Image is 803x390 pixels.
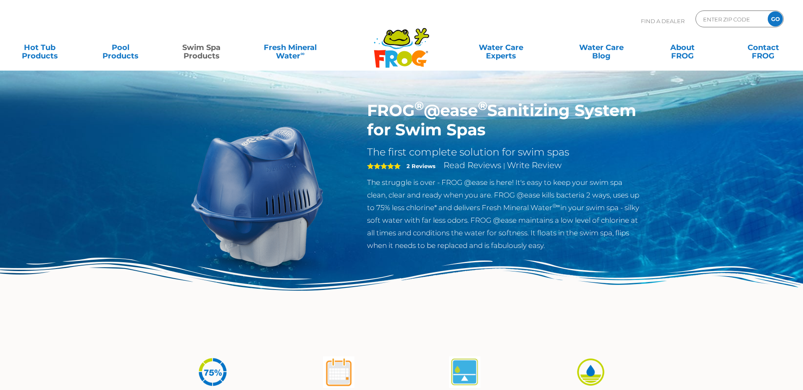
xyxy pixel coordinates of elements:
img: atease-icon-shock-once [323,356,354,388]
h1: FROG @ease Sanitizing System for Swim Spas [367,101,641,140]
img: atease-icon-self-regulates [449,356,480,388]
a: Water CareExperts [450,39,552,56]
a: Write Review [507,160,562,170]
img: icon-atease-easy-on [575,356,606,388]
sup: ® [478,98,487,113]
h2: The first complete solution for swim spas [367,146,641,158]
p: The struggle is over - FROG @ease is here! It's easy to keep your swim spa clean, clear and ready... [367,176,641,252]
a: Water CareBlog [570,39,633,56]
input: GO [768,11,783,26]
a: Fresh MineralWater∞ [251,39,330,56]
strong: 2 Reviews [407,163,436,169]
a: PoolProducts [89,39,152,56]
sup: ® [415,98,424,113]
img: ss-@ease-hero.png [162,101,354,293]
img: icon-atease-75percent-less [197,356,228,388]
sup: ∞ [300,50,304,57]
span: 5 [367,163,401,169]
img: Frog Products Logo [369,17,434,68]
a: Hot TubProducts [8,39,71,56]
span: | [503,162,505,170]
sup: ®∞ [552,203,560,209]
a: ContactFROG [732,39,795,56]
a: Swim SpaProducts [170,39,233,56]
a: Read Reviews [443,160,501,170]
p: Find A Dealer [641,11,685,32]
a: AboutFROG [651,39,714,56]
